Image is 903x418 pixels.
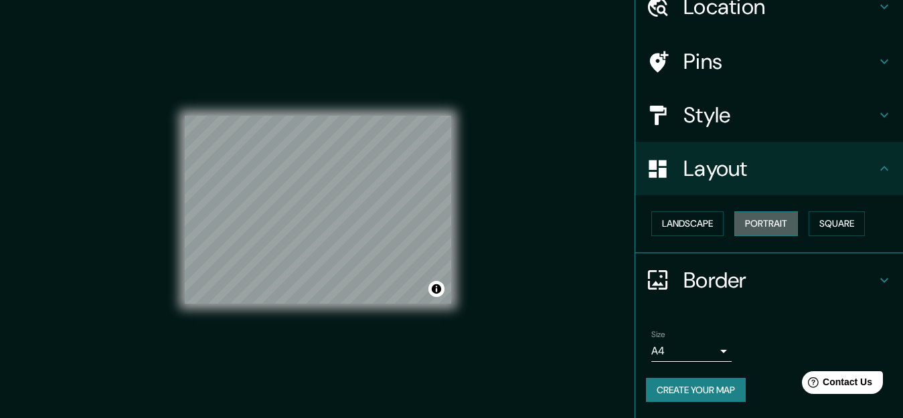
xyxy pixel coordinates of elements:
[651,340,732,362] div: A4
[651,211,724,236] button: Landscape
[734,211,798,236] button: Portrait
[635,142,903,195] div: Layout
[683,48,876,75] h4: Pins
[784,366,888,403] iframe: Help widget launcher
[646,378,746,403] button: Create your map
[428,281,444,297] button: Toggle attribution
[683,267,876,294] h4: Border
[809,211,865,236] button: Square
[635,35,903,88] div: Pins
[635,253,903,307] div: Border
[683,155,876,182] h4: Layout
[185,116,451,304] canvas: Map
[651,328,665,340] label: Size
[683,102,876,128] h4: Style
[635,88,903,142] div: Style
